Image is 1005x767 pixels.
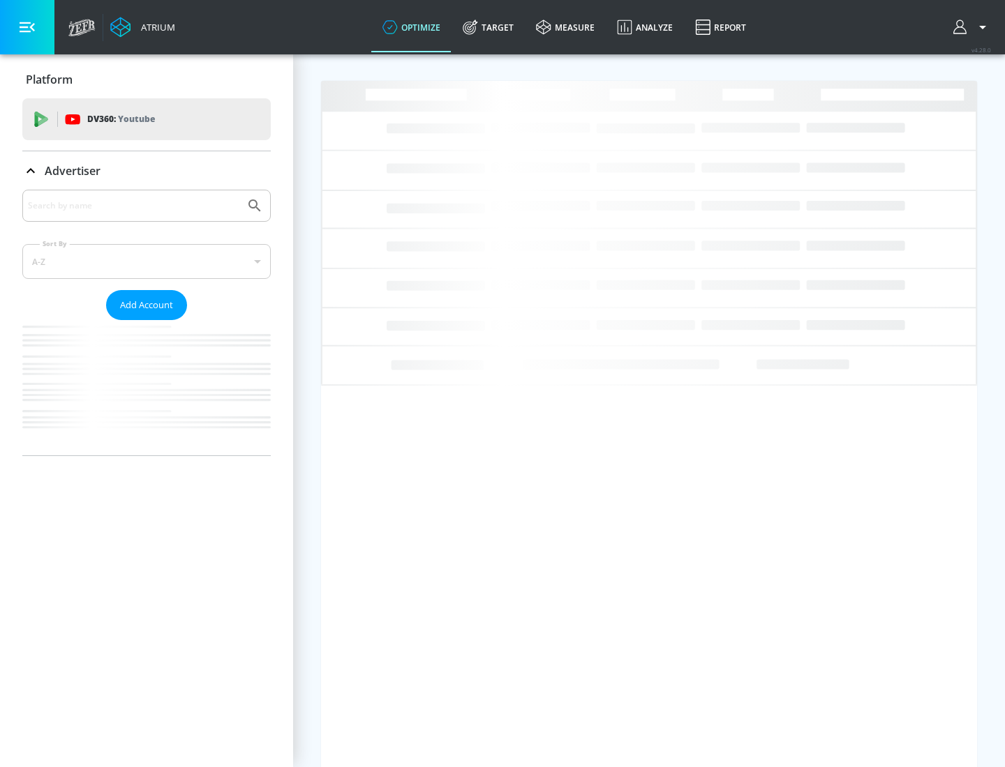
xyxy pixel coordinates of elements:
div: A-Z [22,244,271,279]
label: Sort By [40,239,70,248]
input: Search by name [28,197,239,215]
a: Analyze [606,2,684,52]
div: Atrium [135,21,175,33]
span: v 4.28.0 [971,46,991,54]
a: measure [525,2,606,52]
span: Add Account [120,297,173,313]
div: Advertiser [22,190,271,455]
a: Target [452,2,525,52]
a: Report [684,2,757,52]
button: Add Account [106,290,187,320]
p: DV360: [87,112,155,127]
a: Atrium [110,17,175,38]
p: Advertiser [45,163,100,179]
div: DV360: Youtube [22,98,271,140]
div: Advertiser [22,151,271,190]
a: optimize [371,2,452,52]
p: Platform [26,72,73,87]
p: Youtube [118,112,155,126]
nav: list of Advertiser [22,320,271,455]
div: Platform [22,60,271,99]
